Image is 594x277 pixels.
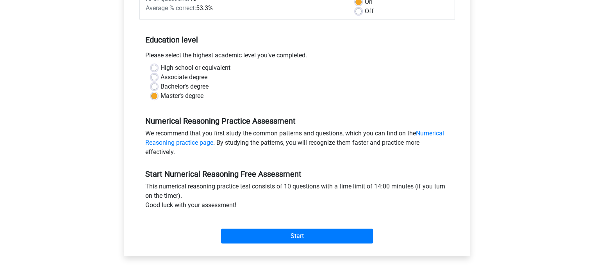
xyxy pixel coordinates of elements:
label: Bachelor's degree [161,82,209,91]
div: This numerical reasoning practice test consists of 10 questions with a time limit of 14:00 minute... [139,182,455,213]
div: Please select the highest academic level you’ve completed. [139,51,455,63]
label: Associate degree [161,73,207,82]
div: 53.3% [140,4,350,13]
h5: Start Numerical Reasoning Free Assessment [145,169,449,179]
h5: Numerical Reasoning Practice Assessment [145,116,449,126]
input: Start [221,229,373,243]
h5: Education level [145,32,449,48]
label: Master's degree [161,91,203,101]
span: Average % correct: [146,4,196,12]
label: High school or equivalent [161,63,230,73]
label: Off [365,7,374,16]
div: We recommend that you first study the common patterns and questions, which you can find on the . ... [139,129,455,160]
